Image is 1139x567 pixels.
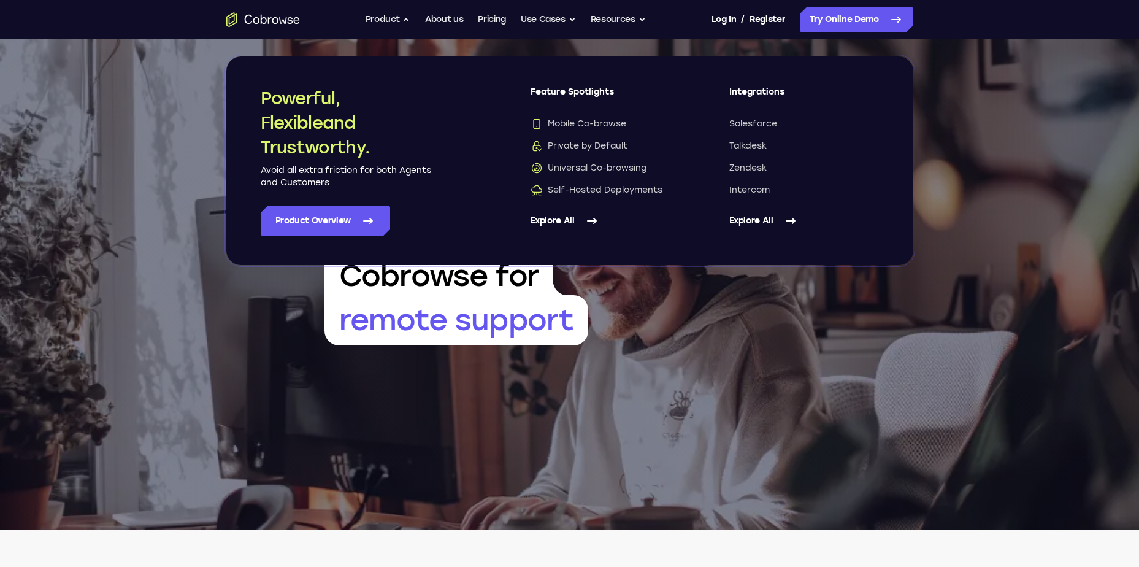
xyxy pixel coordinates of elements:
[425,7,463,32] a: About us
[531,206,680,236] a: Explore All
[729,140,879,152] a: Talkdesk
[324,251,554,295] span: Cobrowse for
[531,118,626,130] span: Mobile Co-browse
[729,162,767,174] span: Zendesk
[531,140,680,152] a: Private by DefaultPrivate by Default
[531,118,543,130] img: Mobile Co-browse
[521,7,576,32] button: Use Cases
[531,118,680,130] a: Mobile Co-browseMobile Co-browse
[531,184,543,196] img: Self-Hosted Deployments
[741,12,745,27] span: /
[729,86,879,108] span: Integrations
[729,184,770,196] span: Intercom
[261,164,432,189] p: Avoid all extra friction for both Agents and Customers.
[729,162,879,174] a: Zendesk
[324,295,588,345] span: remote support
[366,7,411,32] button: Product
[226,12,300,27] a: Go to the home page
[711,7,736,32] a: Log In
[531,162,646,174] span: Universal Co-browsing
[800,7,913,32] a: Try Online Demo
[591,7,646,32] button: Resources
[531,184,662,196] span: Self-Hosted Deployments
[531,162,680,174] a: Universal Co-browsingUniversal Co-browsing
[729,206,879,236] a: Explore All
[531,86,680,108] span: Feature Spotlights
[531,140,543,152] img: Private by Default
[729,118,777,130] span: Salesforce
[729,140,767,152] span: Talkdesk
[261,206,390,236] a: Product Overview
[729,118,879,130] a: Salesforce
[531,140,627,152] span: Private by Default
[729,184,879,196] a: Intercom
[750,7,785,32] a: Register
[261,86,432,160] h2: Powerful, Flexible and Trustworthy.
[531,184,680,196] a: Self-Hosted DeploymentsSelf-Hosted Deployments
[531,162,543,174] img: Universal Co-browsing
[478,7,506,32] a: Pricing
